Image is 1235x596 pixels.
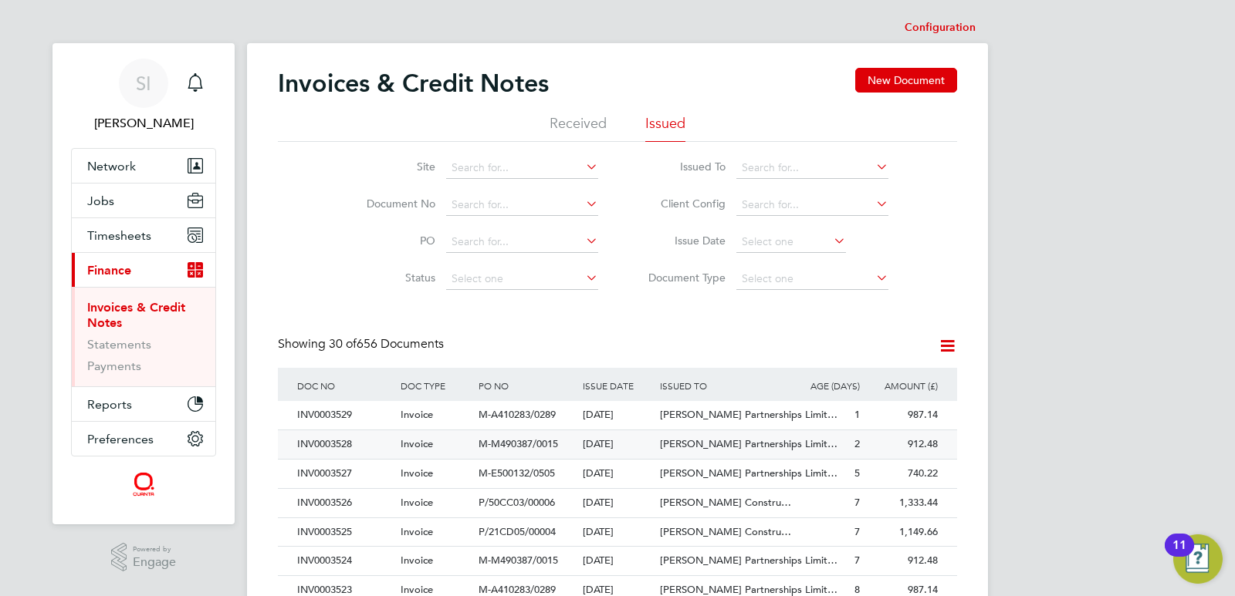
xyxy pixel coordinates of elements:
[864,368,942,403] div: AMOUNT (£)
[854,437,860,450] span: 2
[72,287,215,386] div: Finance
[479,496,555,509] span: P/50CC03/00006
[72,253,215,287] button: Finance
[401,496,433,509] span: Invoice
[71,114,216,133] span: Suzie Ingle
[87,432,154,446] span: Preferences
[133,543,176,556] span: Powered by
[864,518,942,547] div: 1,149.66
[1173,534,1223,584] button: Open Resource Center, 11 new notifications
[446,157,598,179] input: Search for...
[660,554,837,567] span: [PERSON_NAME] Partnerships Limit…
[72,184,215,217] button: Jobs
[479,437,558,450] span: M-M490387/0015
[579,489,657,517] div: [DATE]
[854,554,860,567] span: 7
[479,466,555,480] span: M-E500132/0505
[854,496,860,509] span: 7
[347,234,435,247] label: PO
[736,194,888,216] input: Search for...
[401,408,433,421] span: Invoice
[293,460,397,488] div: INV0003527
[401,525,433,538] span: Invoice
[293,547,397,575] div: INV0003524
[293,401,397,429] div: INV0003529
[136,73,151,93] span: SI
[645,114,685,142] li: Issued
[660,437,837,450] span: [PERSON_NAME] Partnerships Limit…
[660,466,837,480] span: [PERSON_NAME] Partnerships Limit…
[637,197,726,210] label: Client Config
[660,583,837,596] span: [PERSON_NAME] Partnerships Limit…
[736,268,888,290] input: Select one
[401,583,433,596] span: Invoice
[550,114,607,142] li: Received
[293,518,397,547] div: INV0003525
[87,397,132,412] span: Reports
[72,422,215,456] button: Preferences
[401,437,433,450] span: Invoice
[347,271,435,285] label: Status
[854,583,860,596] span: 8
[660,525,791,538] span: [PERSON_NAME] Constru…
[278,336,447,352] div: Showing
[329,336,357,352] span: 30 of
[864,547,942,575] div: 912.48
[854,525,860,538] span: 7
[864,401,942,429] div: 987.14
[637,271,726,285] label: Document Type
[579,460,657,488] div: [DATE]
[87,263,131,278] span: Finance
[854,466,860,480] span: 5
[111,543,177,572] a: Powered byEngage
[397,368,475,403] div: DOC TYPE
[864,430,942,459] div: 912.48
[52,43,235,524] nav: Main navigation
[71,472,216,497] a: Go to home page
[855,68,957,93] button: New Document
[579,368,657,403] div: ISSUE DATE
[579,430,657,459] div: [DATE]
[293,430,397,459] div: INV0003528
[446,231,598,253] input: Search for...
[401,466,433,480] span: Invoice
[656,368,786,403] div: ISSUED TO
[736,157,888,179] input: Search for...
[87,300,185,330] a: Invoices & Credit Notes
[479,583,556,596] span: M-A410283/0289
[660,408,837,421] span: [PERSON_NAME] Partnerships Limit…
[278,68,549,99] h2: Invoices & Credit Notes
[786,368,864,403] div: AGE (DAYS)
[72,387,215,421] button: Reports
[579,401,657,429] div: [DATE]
[72,149,215,183] button: Network
[293,368,397,403] div: DOC NO
[132,472,154,497] img: quantacontracts-logo-retina.png
[479,525,556,538] span: P/21CD05/00004
[347,197,435,210] label: Document No
[87,159,136,173] span: Network
[864,460,942,488] div: 740.22
[72,218,215,252] button: Timesheets
[864,489,942,517] div: 1,333.44
[479,408,556,421] span: M-A410283/0289
[905,12,976,43] li: Configuration
[579,518,657,547] div: [DATE]
[87,359,141,373] a: Payments
[293,489,397,517] div: INV0003526
[479,554,558,567] span: M-M490387/0015
[401,554,433,567] span: Invoice
[446,268,598,290] input: Select one
[71,59,216,133] a: SI[PERSON_NAME]
[475,368,578,403] div: PO NO
[87,228,151,243] span: Timesheets
[637,234,726,247] label: Issue Date
[329,336,444,352] span: 656 Documents
[660,496,791,509] span: [PERSON_NAME] Constru…
[133,556,176,569] span: Engage
[446,194,598,216] input: Search for...
[854,408,860,421] span: 1
[736,231,846,253] input: Select one
[637,160,726,173] label: Issued To
[579,547,657,575] div: [DATE]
